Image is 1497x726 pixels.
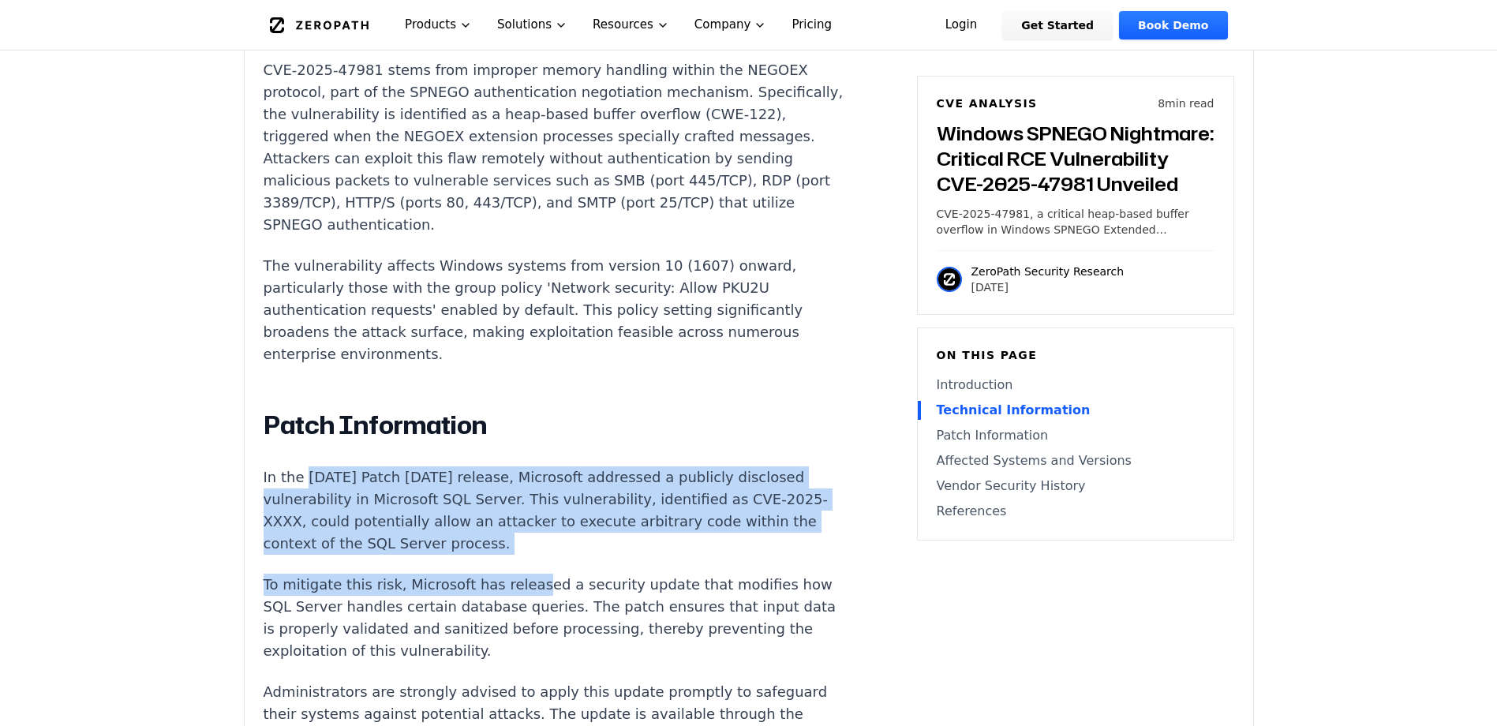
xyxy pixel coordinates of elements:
[971,279,1125,295] p: [DATE]
[937,426,1214,445] a: Patch Information
[264,255,851,365] p: The vulnerability affects Windows systems from version 10 (1607) onward, particularly those with ...
[264,574,851,662] p: To mitigate this risk, Microsoft has released a security update that modifies how SQL Server hand...
[937,347,1214,363] h6: On this page
[937,376,1214,395] a: Introduction
[926,11,997,39] a: Login
[1158,95,1214,111] p: 8 min read
[264,410,851,441] h2: Patch Information
[937,401,1214,420] a: Technical Information
[937,206,1214,238] p: CVE-2025-47981, a critical heap-based buffer overflow in Windows SPNEGO Extended Negotiation, all...
[937,451,1214,470] a: Affected Systems and Versions
[1002,11,1113,39] a: Get Started
[264,59,851,236] p: CVE-2025-47981 stems from improper memory handling within the NEGOEX protocol, part of the SPNEGO...
[937,502,1214,521] a: References
[937,95,1038,111] h6: CVE Analysis
[1119,11,1227,39] a: Book Demo
[937,121,1214,196] h3: Windows SPNEGO Nightmare: Critical RCE Vulnerability CVE-2025-47981 Unveiled
[937,477,1214,496] a: Vendor Security History
[937,267,962,292] img: ZeroPath Security Research
[264,466,851,555] p: In the [DATE] Patch [DATE] release, Microsoft addressed a publicly disclosed vulnerability in Mic...
[971,264,1125,279] p: ZeroPath Security Research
